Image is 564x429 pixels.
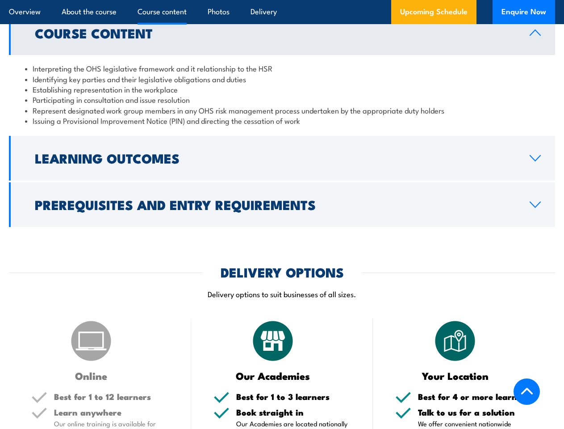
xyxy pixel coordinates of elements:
a: Learning Outcomes [9,136,555,181]
h3: Your Location [395,370,515,381]
li: Participating in consultation and issue resolution [25,94,539,105]
li: Interpreting the OHS legislative framework and it relationship to the HSR [25,63,539,73]
h2: Prerequisites and Entry Requirements [35,198,515,210]
h5: Best for 4 or more learners [418,392,533,401]
h5: Learn anywhere [54,408,169,416]
h5: Best for 1 to 12 learners [54,392,169,401]
a: Prerequisites and Entry Requirements [9,182,555,227]
p: Delivery options to suit businesses of all sizes. [9,289,555,299]
h5: Best for 1 to 3 learners [236,392,351,401]
h2: Learning Outcomes [35,152,515,164]
li: Issuing a Provisional Improvement Notice (PIN) and directing the cessation of work [25,115,539,126]
h3: Online [31,370,151,381]
li: Identifying key parties and their legislative obligations and duties [25,74,539,84]
li: Establishing representation in the workplace [25,84,539,94]
h3: Our Academies [213,370,333,381]
h5: Talk to us for a solution [418,408,533,416]
li: Represent designated work group members in any OHS risk management process undertaken by the appr... [25,105,539,115]
h5: Book straight in [236,408,351,416]
h2: Course Content [35,27,515,38]
h2: DELIVERY OPTIONS [221,266,344,278]
a: Course Content [9,10,555,55]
